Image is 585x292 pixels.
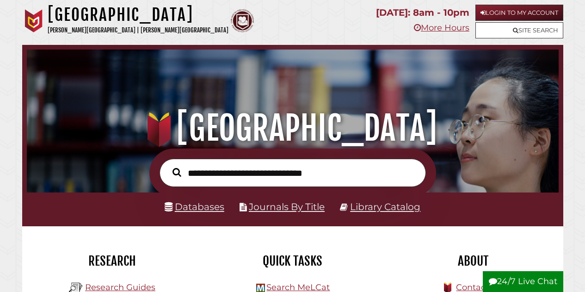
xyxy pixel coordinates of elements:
[22,9,45,32] img: Calvin University
[168,166,186,179] button: Search
[390,253,556,269] h2: About
[231,9,254,32] img: Calvin Theological Seminary
[48,25,228,36] p: [PERSON_NAME][GEOGRAPHIC_DATA] | [PERSON_NAME][GEOGRAPHIC_DATA]
[35,108,549,149] h1: [GEOGRAPHIC_DATA]
[376,5,469,21] p: [DATE]: 8am - 10pm
[48,5,228,25] h1: [GEOGRAPHIC_DATA]
[414,23,469,33] a: More Hours
[209,253,376,269] h2: Quick Tasks
[475,22,563,38] a: Site Search
[475,5,563,21] a: Login to My Account
[29,253,196,269] h2: Research
[249,201,325,212] a: Journals By Title
[350,201,420,212] a: Library Catalog
[172,168,181,177] i: Search
[165,201,224,212] a: Databases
